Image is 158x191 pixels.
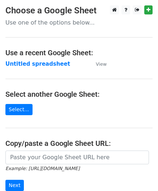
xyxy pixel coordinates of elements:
a: View [89,61,107,67]
h4: Copy/paste a Google Sheet URL: [5,139,153,148]
h4: Select another Google Sheet: [5,90,153,99]
input: Next [5,180,24,191]
h3: Choose a Google Sheet [5,5,153,16]
p: Use one of the options below... [5,19,153,26]
input: Paste your Google Sheet URL here [5,151,149,164]
h4: Use a recent Google Sheet: [5,48,153,57]
small: View [96,61,107,67]
a: Select... [5,104,33,115]
small: Example: [URL][DOMAIN_NAME] [5,166,80,171]
a: Untitled spreadsheet [5,61,70,67]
